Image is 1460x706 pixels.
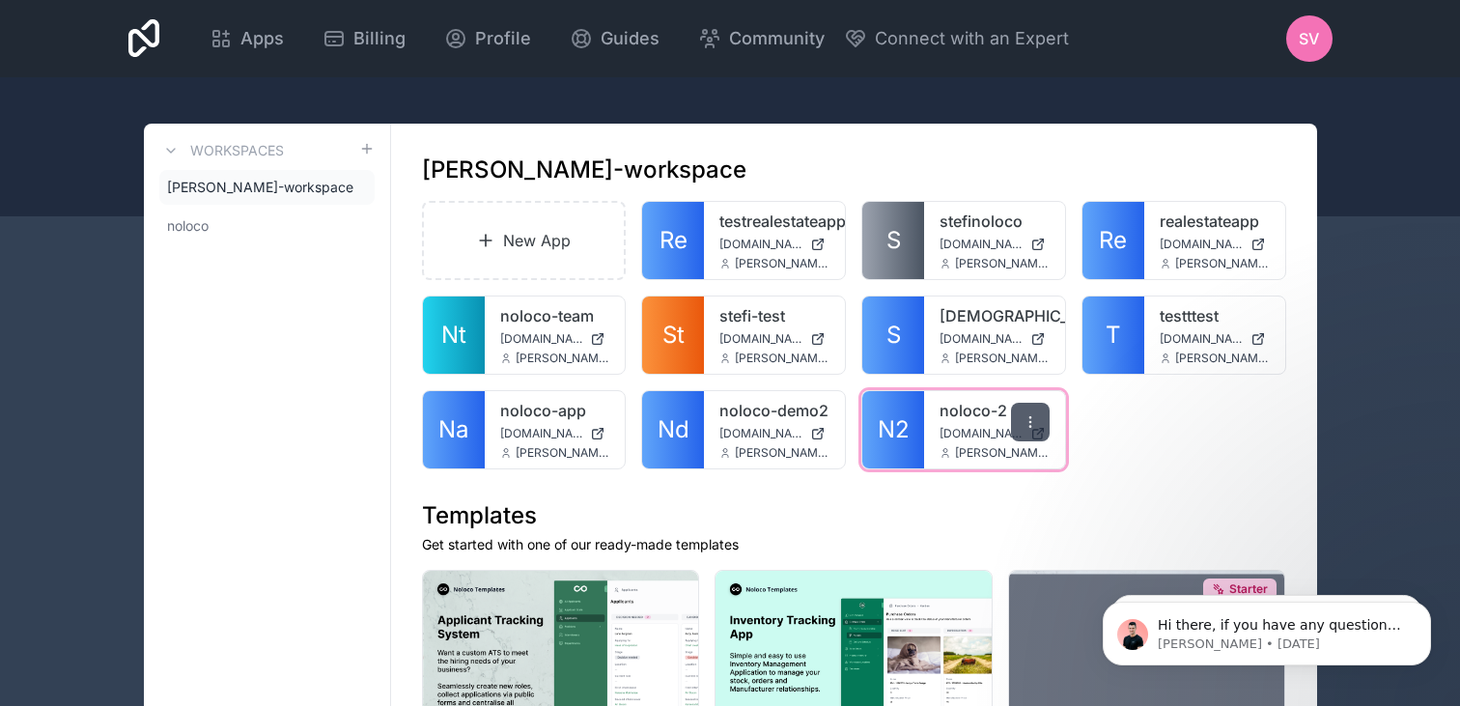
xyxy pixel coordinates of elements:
[955,351,1050,366] span: [PERSON_NAME][EMAIL_ADDRESS][DOMAIN_NAME]
[500,426,583,441] span: [DOMAIN_NAME]
[735,351,829,366] span: [PERSON_NAME][EMAIL_ADDRESS][DOMAIN_NAME]
[475,25,531,52] span: Profile
[729,25,825,52] span: Community
[719,237,802,252] span: [DOMAIN_NAME]
[955,445,1050,461] span: [PERSON_NAME][EMAIL_ADDRESS][DOMAIN_NAME]
[719,426,802,441] span: [DOMAIN_NAME]
[719,426,829,441] a: [DOMAIN_NAME]
[940,399,1050,422] a: noloco-2
[878,414,910,445] span: N2
[159,209,375,243] a: noloco
[1175,256,1270,271] span: [PERSON_NAME][EMAIL_ADDRESS][DOMAIN_NAME]
[240,25,284,52] span: Apps
[500,304,610,327] a: noloco-team
[516,351,610,366] span: [PERSON_NAME][EMAIL_ADDRESS][DOMAIN_NAME]
[500,331,583,347] span: [DOMAIN_NAME]
[500,399,610,422] a: noloco-app
[500,426,610,441] a: [DOMAIN_NAME]
[1299,27,1319,50] span: SV
[862,202,924,279] a: S
[441,320,466,351] span: Nt
[1106,320,1121,351] span: T
[422,155,746,185] h1: [PERSON_NAME]-workspace
[1160,237,1270,252] a: [DOMAIN_NAME]
[642,297,704,374] a: St
[719,399,829,422] a: noloco-demo2
[438,414,468,445] span: Na
[1082,297,1144,374] a: T
[1082,202,1144,279] a: Re
[159,139,284,162] a: Workspaces
[683,17,840,60] a: Community
[500,331,610,347] a: [DOMAIN_NAME]
[601,25,660,52] span: Guides
[642,391,704,468] a: Nd
[862,391,924,468] a: N2
[1160,304,1270,327] a: testttest
[844,25,1069,52] button: Connect with an Expert
[719,304,829,327] a: stefi-test
[658,414,689,445] span: Nd
[735,256,829,271] span: [PERSON_NAME][EMAIL_ADDRESS][DOMAIN_NAME]
[940,426,1050,441] a: [DOMAIN_NAME]
[159,170,375,205] a: [PERSON_NAME]-workspace
[167,178,353,197] span: [PERSON_NAME]-workspace
[955,256,1050,271] span: [PERSON_NAME][EMAIL_ADDRESS][DOMAIN_NAME]
[719,331,829,347] a: [DOMAIN_NAME]
[422,201,627,280] a: New App
[190,141,284,160] h3: Workspaces
[422,535,1286,554] p: Get started with one of our ready-made templates
[194,17,299,60] a: Apps
[423,391,485,468] a: Na
[353,25,406,52] span: Billing
[886,320,901,351] span: S
[1160,331,1270,347] a: [DOMAIN_NAME]
[719,331,802,347] span: [DOMAIN_NAME]
[940,331,1050,347] a: [DOMAIN_NAME]
[940,426,1023,441] span: [DOMAIN_NAME]
[940,210,1050,233] a: stefinoloco
[735,445,829,461] span: [PERSON_NAME][EMAIL_ADDRESS][DOMAIN_NAME]
[886,225,901,256] span: S
[862,297,924,374] a: S
[1160,331,1243,347] span: [DOMAIN_NAME]
[1099,225,1127,256] span: Re
[1160,237,1243,252] span: [DOMAIN_NAME]
[423,297,485,374] a: Nt
[660,225,688,256] span: Re
[662,320,685,351] span: St
[940,237,1023,252] span: [DOMAIN_NAME]
[307,17,421,60] a: Billing
[1160,210,1270,233] a: realestateapp
[940,237,1050,252] a: [DOMAIN_NAME]
[875,25,1069,52] span: Connect with an Expert
[167,216,209,236] span: noloco
[429,17,547,60] a: Profile
[1074,561,1460,696] iframe: Intercom notifications message
[554,17,675,60] a: Guides
[719,210,829,233] a: testrealestateapp
[1175,351,1270,366] span: [PERSON_NAME][EMAIL_ADDRESS][DOMAIN_NAME]
[422,500,1286,531] h1: Templates
[940,331,1023,347] span: [DOMAIN_NAME]
[940,304,1050,327] a: [DEMOGRAPHIC_DATA]
[719,237,829,252] a: [DOMAIN_NAME]
[642,202,704,279] a: Re
[516,445,610,461] span: [PERSON_NAME][EMAIL_ADDRESS][DOMAIN_NAME]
